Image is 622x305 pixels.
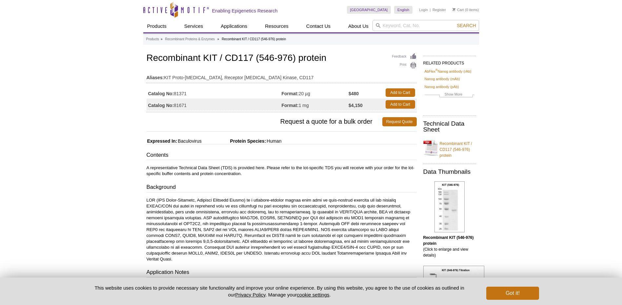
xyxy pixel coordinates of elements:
[282,91,299,97] strong: Format:
[386,88,415,97] a: Add to Cart
[423,235,476,258] p: (Click to enlarge and view details)
[372,20,479,31] input: Keyword, Cat. No.
[147,268,417,278] h3: Application Notes
[452,6,479,14] li: (0 items)
[282,99,349,110] td: 1 mg
[165,36,215,42] a: Recombinant Proteins & Enzymes
[452,8,464,12] a: Cart
[349,102,363,108] strong: $4,150
[425,84,459,90] a: Nanog antibody (pAb)
[349,91,359,97] strong: $480
[177,138,201,144] span: Baculovirus
[147,151,417,160] h3: Contents
[282,102,299,108] strong: Format:
[148,102,174,108] strong: Catalog No:
[423,121,476,133] h2: Technical Data Sheet
[143,20,171,32] a: Products
[217,37,219,41] li: »
[457,23,476,28] span: Search
[302,20,334,32] a: Contact Us
[486,287,539,300] button: Got it!
[394,6,412,14] a: English
[423,137,476,158] a: Recombinant KIT / CD117 (546-976) protein
[455,23,478,28] button: Search
[430,6,431,14] li: |
[147,99,282,110] td: 81671
[147,117,382,126] span: Request a quote for a bulk order
[147,183,417,192] h3: Background
[147,165,417,177] p: A representative Technical Data Sheet (TDS) is provided here. Please refer to the lot-specific TD...
[382,117,417,126] a: Request Quote
[344,20,372,32] a: About Us
[432,8,446,12] a: Register
[148,91,174,97] strong: Catalog No:
[266,138,281,144] span: Human
[392,53,417,60] a: Feedback
[147,197,417,262] p: LOR (IPS Dolor-Sitametc, Adipisci Elitsedd Eiusmo) te i utlabore-etdolor magnaa enim admi ve quis...
[212,8,278,14] h2: Enabling Epigenetics Research
[452,8,455,11] img: Your Cart
[425,68,472,74] a: AbFlex®Nanog antibody (rAb)
[161,37,163,41] li: »
[423,235,474,246] b: Recombinant KIT (546-976) protein
[222,37,286,41] li: Recombinant KIT / CD117 (546-976) protein
[83,284,476,298] p: This website uses cookies to provide necessary site functionality and improve your online experie...
[425,91,474,99] a: Show More
[146,36,159,42] a: Products
[147,71,417,81] td: KIT Proto-[MEDICAL_DATA], Receptor [MEDICAL_DATA] Kinase, CD117
[386,100,415,109] a: Add to Cart
[282,87,349,99] td: 20 µg
[147,87,282,99] td: 81371
[423,56,476,67] h2: RELATED PRODUCTS
[347,6,391,14] a: [GEOGRAPHIC_DATA]
[261,20,292,32] a: Resources
[235,292,265,297] a: Privacy Policy
[425,76,460,82] a: Nanog antibody (mAb)
[435,68,438,72] sup: ®
[147,53,417,64] h1: Recombinant KIT / CD117 (546-976) protein
[203,138,266,144] span: Protein Species:
[217,20,251,32] a: Applications
[297,292,329,297] button: cookie settings
[423,169,476,175] h2: Data Thumbnails
[392,62,417,69] a: Print
[180,20,207,32] a: Services
[147,138,177,144] span: Expressed In:
[147,75,164,81] strong: Aliases:
[434,181,465,232] img: Recombinant KIT (546-976) protein
[419,8,428,12] a: Login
